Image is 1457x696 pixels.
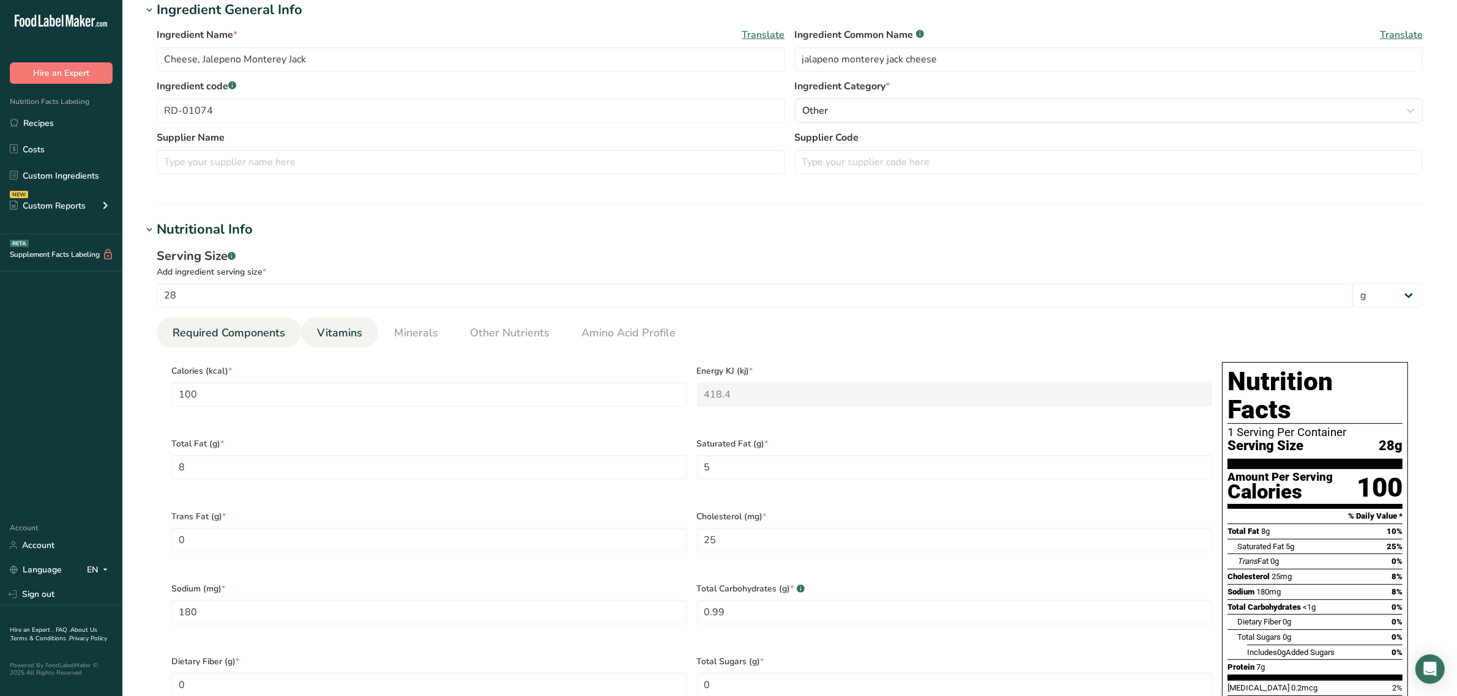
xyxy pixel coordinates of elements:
div: Open Intercom Messenger [1415,654,1445,684]
div: Custom Reports [10,199,86,212]
h1: Nutrition Facts [1228,368,1403,424]
span: Saturated Fat [1237,542,1284,551]
span: 0% [1392,632,1403,642]
span: 10% [1387,527,1403,536]
span: Total Carbohydrates (g) [697,582,1213,595]
label: Ingredient Category [795,79,1423,94]
button: Other [795,98,1423,123]
button: Hire an Expert [10,62,113,84]
div: Amount Per Serving [1228,472,1333,483]
span: Ingredient Common Name [795,28,924,42]
input: Type your ingredient code here [157,98,785,123]
span: 0g [1283,632,1291,642]
span: Sodium [1228,587,1254,596]
div: Nutritional Info [157,220,253,240]
span: Cholesterol (mg) [697,510,1213,523]
div: Powered By FoodLabelMaker © 2025 All Rights Reserved [10,662,113,676]
span: Energy KJ (kj) [697,365,1213,377]
span: Includes Added Sugars [1247,648,1335,657]
span: Other [803,103,829,118]
span: [MEDICAL_DATA] [1228,683,1289,692]
span: 0g [1283,617,1291,626]
span: Total Fat (g) [171,437,687,450]
span: 180mg [1256,587,1281,596]
span: Total Sugars [1237,632,1281,642]
span: Trans Fat (g) [171,510,687,523]
a: FAQ . [56,626,70,634]
span: 8g [1261,527,1270,536]
div: Add ingredient serving size [157,265,1423,278]
span: 25% [1387,542,1403,551]
span: 0% [1392,602,1403,612]
input: Type your ingredient name here [157,47,785,72]
span: Minerals [394,325,438,341]
span: Other Nutrients [470,325,550,341]
span: Translate [1380,28,1423,42]
span: 0.2mcg [1291,683,1317,692]
input: Type your serving size here [157,283,1353,308]
div: 100 [1357,472,1403,504]
span: 7g [1256,662,1265,672]
span: Serving Size [1228,439,1303,454]
span: 28g [1379,439,1403,454]
span: Fat [1237,557,1269,566]
input: Type your supplier name here [157,150,785,174]
i: Trans [1237,557,1258,566]
a: About Us . [10,626,97,643]
a: Terms & Conditions . [10,634,69,643]
span: 5g [1286,542,1294,551]
div: NEW [10,191,28,198]
span: 0% [1392,648,1403,657]
span: Saturated Fat (g) [697,437,1213,450]
span: Cholesterol [1228,572,1270,581]
span: Dietary Fiber (g) [171,655,687,668]
span: 25mg [1272,572,1292,581]
div: EN [87,563,113,577]
span: Calories (kcal) [171,365,687,377]
span: 0g [1270,557,1279,566]
input: Type your supplier code here [795,150,1423,174]
span: 8% [1392,587,1403,596]
span: 0% [1392,617,1403,626]
label: Ingredient code [157,79,785,94]
span: 2% [1392,683,1403,692]
span: Required Components [173,325,285,341]
span: Sodium (mg) [171,582,687,595]
div: Calories [1228,483,1333,501]
span: 8% [1392,572,1403,581]
a: Language [10,559,62,580]
span: Total Carbohydrates [1228,602,1301,612]
span: Total Fat [1228,527,1259,536]
span: 0g [1277,648,1286,657]
div: Serving Size [157,247,1423,265]
section: % Daily Value * [1228,509,1403,524]
label: Supplier Name [157,130,785,145]
div: BETA [10,240,29,247]
span: Translate [742,28,785,42]
span: Protein [1228,662,1254,672]
span: <1g [1303,602,1316,612]
label: Supplier Code [795,130,1423,145]
span: Dietary Fiber [1237,617,1281,626]
span: Vitamins [317,325,362,341]
span: 0% [1392,557,1403,566]
span: Ingredient Name [157,28,237,42]
span: Amino Acid Profile [581,325,676,341]
input: Type an alternate ingredient name if you have [795,47,1423,72]
div: 1 Serving Per Container [1228,426,1403,439]
a: Hire an Expert . [10,626,53,634]
a: Privacy Policy [69,634,107,643]
span: Total Sugars (g) [697,655,1213,668]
